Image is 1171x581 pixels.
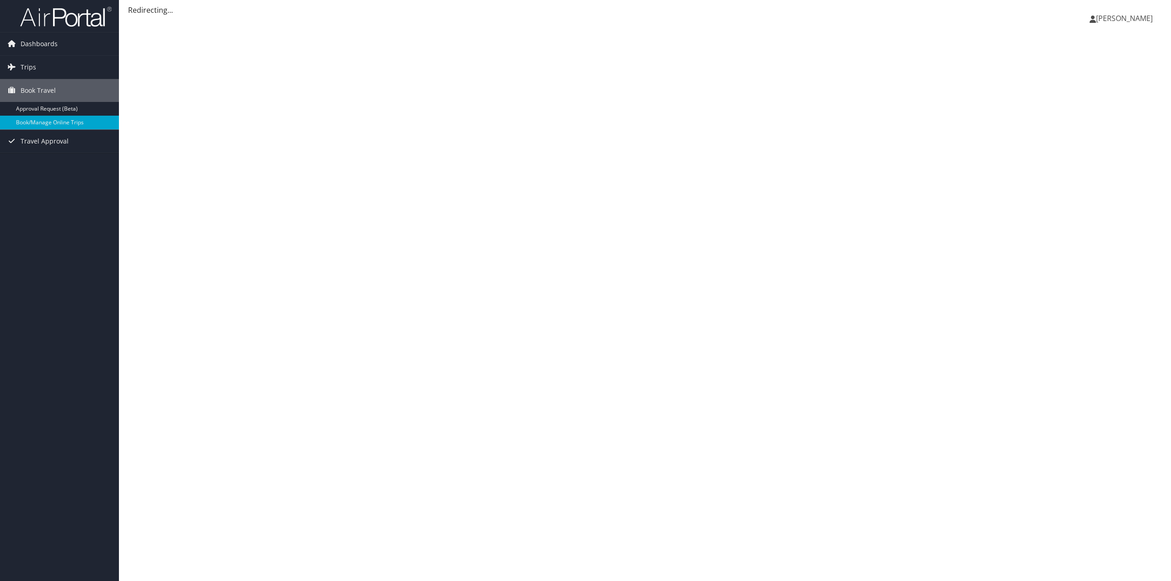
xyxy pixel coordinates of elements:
[128,5,1162,16] div: Redirecting...
[21,130,69,153] span: Travel Approval
[1096,13,1153,23] span: [PERSON_NAME]
[21,79,56,102] span: Book Travel
[21,32,58,55] span: Dashboards
[21,56,36,79] span: Trips
[20,6,112,27] img: airportal-logo.png
[1090,5,1162,32] a: [PERSON_NAME]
